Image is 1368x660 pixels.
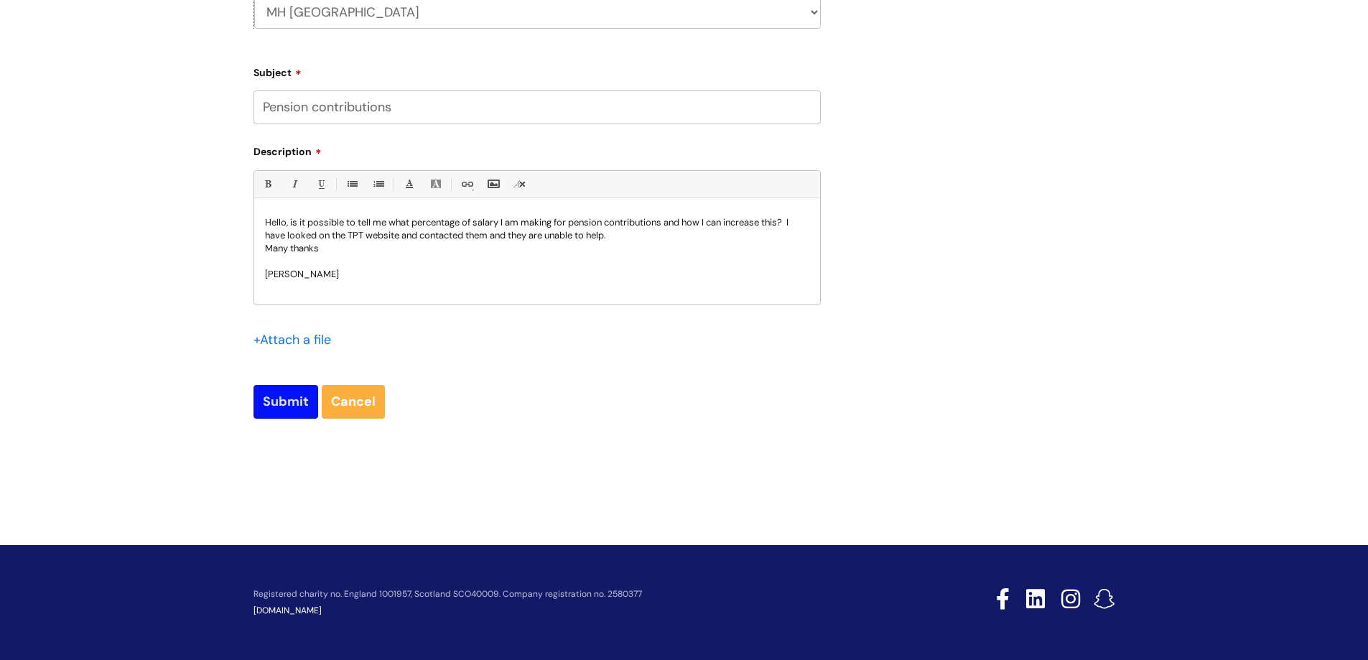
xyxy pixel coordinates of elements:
[253,141,821,158] label: Description
[322,385,385,418] a: Cancel
[484,175,502,193] a: Insert Image...
[265,216,809,242] p: Hello, is it possible to tell me what percentage of salary I am making for pension contributions ...
[253,605,322,616] a: [DOMAIN_NAME]
[265,242,809,255] p: Many thanks
[253,385,318,418] input: Submit
[253,328,340,351] div: Attach a file
[265,268,809,281] p: [PERSON_NAME]
[285,175,303,193] a: Italic (Ctrl-I)
[400,175,418,193] a: Font Color
[253,62,821,79] label: Subject
[253,590,894,599] p: Registered charity no. England 1001957, Scotland SCO40009. Company registration no. 2580377
[369,175,387,193] a: 1. Ordered List (Ctrl-Shift-8)
[343,175,360,193] a: • Unordered List (Ctrl-Shift-7)
[427,175,445,193] a: Back Color
[457,175,475,193] a: Link
[511,175,529,193] a: Remove formatting (Ctrl-\)
[312,175,330,193] a: Underline(Ctrl-U)
[259,175,276,193] a: Bold (Ctrl-B)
